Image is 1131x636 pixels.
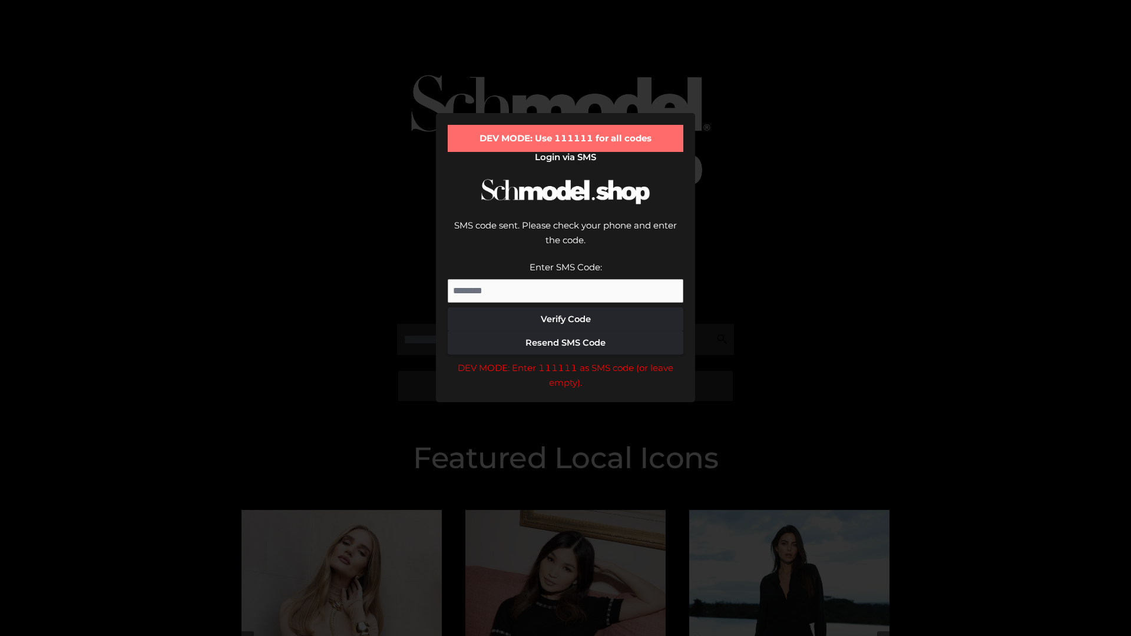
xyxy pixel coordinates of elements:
[448,331,683,355] button: Resend SMS Code
[530,261,602,273] label: Enter SMS Code:
[448,152,683,163] h2: Login via SMS
[448,218,683,260] div: SMS code sent. Please check your phone and enter the code.
[477,168,654,215] img: Schmodel Logo
[448,307,683,331] button: Verify Code
[448,125,683,152] div: DEV MODE: Use 111111 for all codes
[448,360,683,390] div: DEV MODE: Enter 111111 as SMS code (or leave empty).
